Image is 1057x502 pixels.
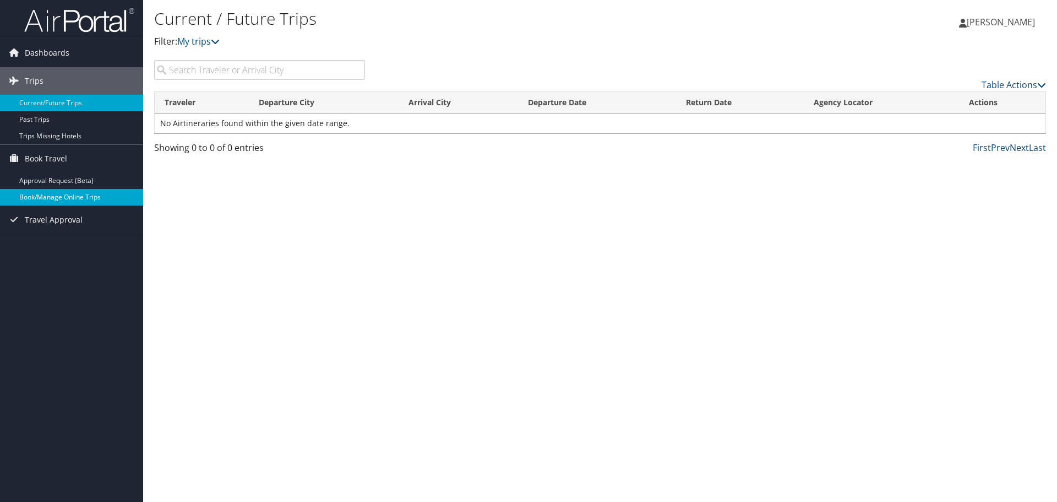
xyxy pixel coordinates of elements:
a: Next [1010,142,1029,154]
a: First [973,142,991,154]
span: Travel Approval [25,206,83,234]
a: My trips [177,35,220,47]
p: Filter: [154,35,749,49]
th: Return Date: activate to sort column ascending [676,92,804,114]
a: Prev [991,142,1010,154]
a: Last [1029,142,1046,154]
th: Actions [959,92,1045,114]
span: Dashboards [25,39,69,67]
input: Search Traveler or Arrival City [154,60,365,80]
span: [PERSON_NAME] [967,16,1035,28]
a: [PERSON_NAME] [959,6,1046,39]
h1: Current / Future Trips [154,7,749,30]
div: Showing 0 to 0 of 0 entries [154,141,365,160]
span: Trips [25,67,43,95]
span: Book Travel [25,145,67,172]
th: Departure City: activate to sort column ascending [249,92,399,114]
a: Table Actions [982,79,1046,91]
th: Departure Date: activate to sort column descending [518,92,676,114]
th: Arrival City: activate to sort column ascending [399,92,518,114]
th: Traveler: activate to sort column ascending [155,92,249,114]
th: Agency Locator: activate to sort column ascending [804,92,959,114]
td: No Airtineraries found within the given date range. [155,114,1045,133]
img: airportal-logo.png [24,7,134,33]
